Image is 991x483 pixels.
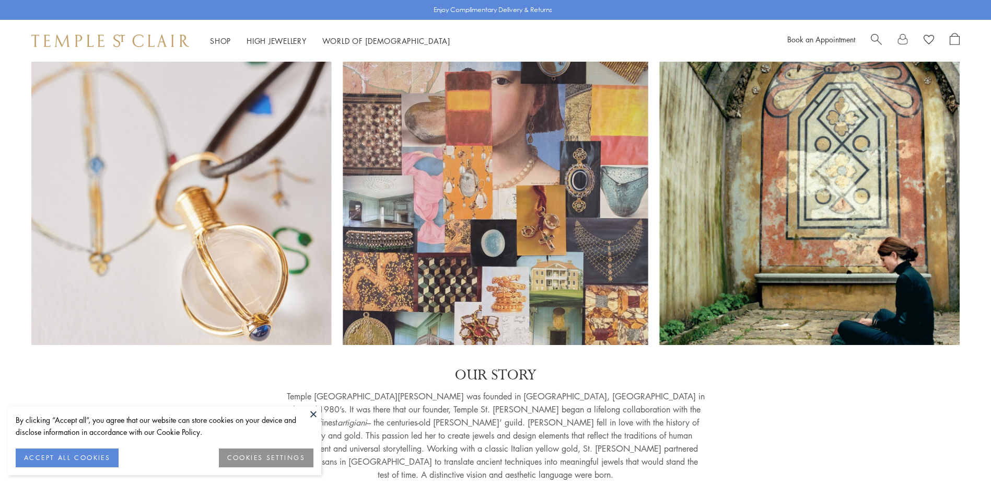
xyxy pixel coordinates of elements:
[287,390,705,481] p: Temple [GEOGRAPHIC_DATA][PERSON_NAME] was founded in [GEOGRAPHIC_DATA], [GEOGRAPHIC_DATA] in the ...
[434,5,552,15] p: Enjoy Complimentary Delivery & Returns
[939,434,981,473] iframe: Gorgias live chat messenger
[16,448,119,467] button: ACCEPT ALL COOKIES
[247,36,307,46] a: High JewelleryHigh Jewellery
[16,414,313,438] div: By clicking “Accept all”, you agree that our website can store cookies on your device and disclos...
[210,36,231,46] a: ShopShop
[219,448,313,467] button: COOKIES SETTINGS
[287,366,705,385] p: OUR STORY
[950,33,960,49] a: Open Shopping Bag
[210,34,450,48] nav: Main navigation
[337,417,367,428] em: artigiani
[31,34,189,47] img: Temple St. Clair
[924,33,934,49] a: View Wishlist
[871,33,882,49] a: Search
[322,36,450,46] a: World of [DEMOGRAPHIC_DATA]World of [DEMOGRAPHIC_DATA]
[787,34,855,44] a: Book an Appointment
